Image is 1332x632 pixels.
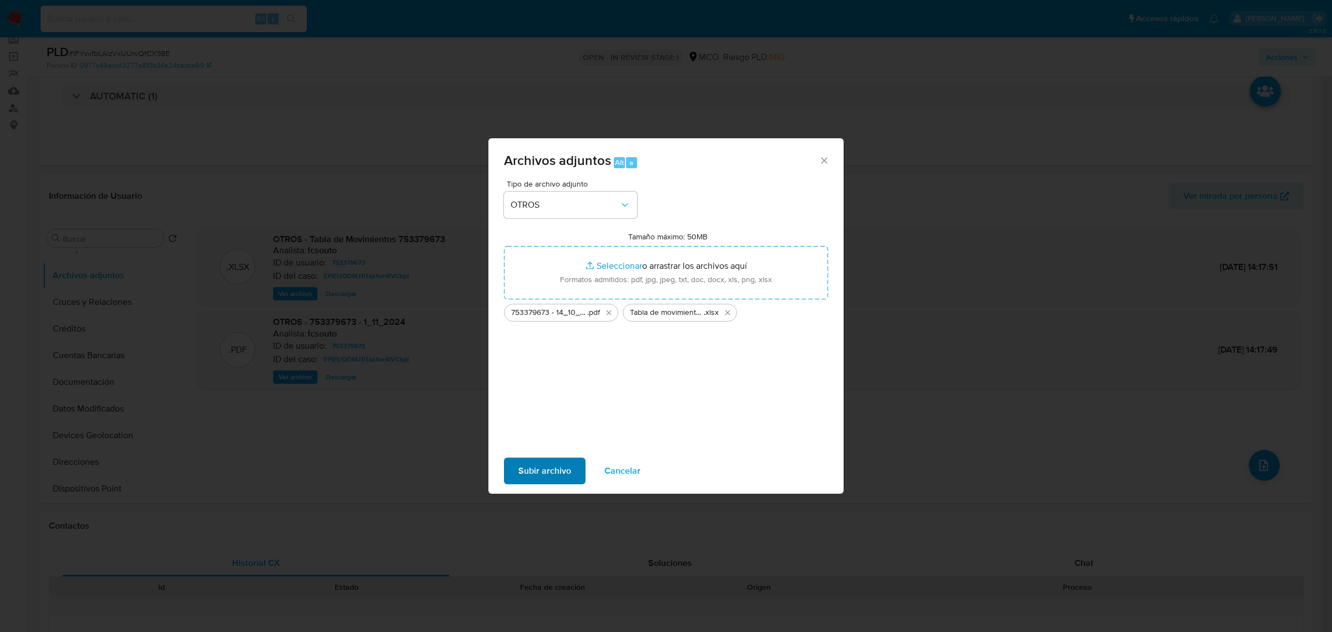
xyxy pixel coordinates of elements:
[504,192,637,218] button: OTROS
[615,157,624,168] span: Alt
[507,180,640,188] span: Tipo de archivo adjunto
[628,232,708,242] label: Tamaño máximo: 50MB
[604,459,640,483] span: Cancelar
[504,299,828,322] ul: Archivos seleccionados
[704,307,719,318] span: .xlsx
[721,306,734,319] button: Eliminar Tabla de movimientos 753379673.xlsx
[630,307,704,318] span: Tabla de movimientos 753379673
[511,199,619,210] span: OTROS
[511,307,587,318] span: 753379673 - 14_10_2025
[629,157,633,168] span: a
[504,151,611,170] span: Archivos adjuntos
[504,458,586,484] button: Subir archivo
[590,458,655,484] button: Cancelar
[518,459,571,483] span: Subir archivo
[587,307,600,318] span: .pdf
[602,306,615,319] button: Eliminar 753379673 - 14_10_2025.pdf
[819,155,829,165] button: Cerrar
